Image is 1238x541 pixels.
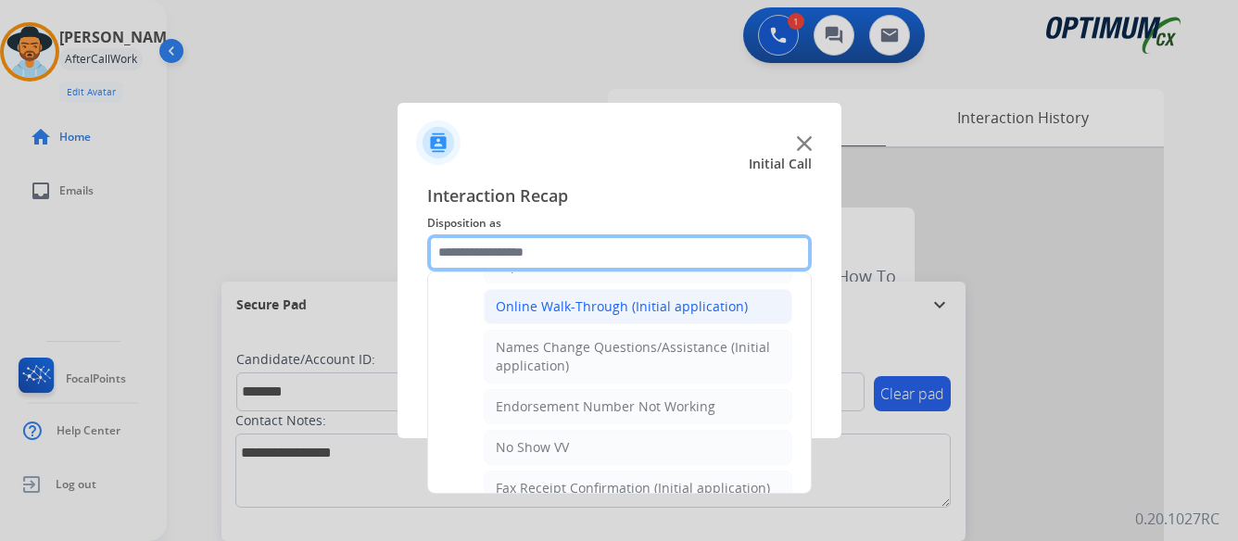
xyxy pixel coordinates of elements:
[496,479,770,497] div: Fax Receipt Confirmation (Initial application)
[496,438,569,457] div: No Show VV
[427,212,812,234] span: Disposition as
[496,397,715,416] div: Endorsement Number Not Working
[427,182,812,212] span: Interaction Recap
[749,155,812,173] span: Initial Call
[496,297,748,316] div: Online Walk-Through (Initial application)
[496,338,780,375] div: Names Change Questions/Assistance (Initial application)
[416,120,461,165] img: contactIcon
[1135,508,1219,530] p: 0.20.1027RC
